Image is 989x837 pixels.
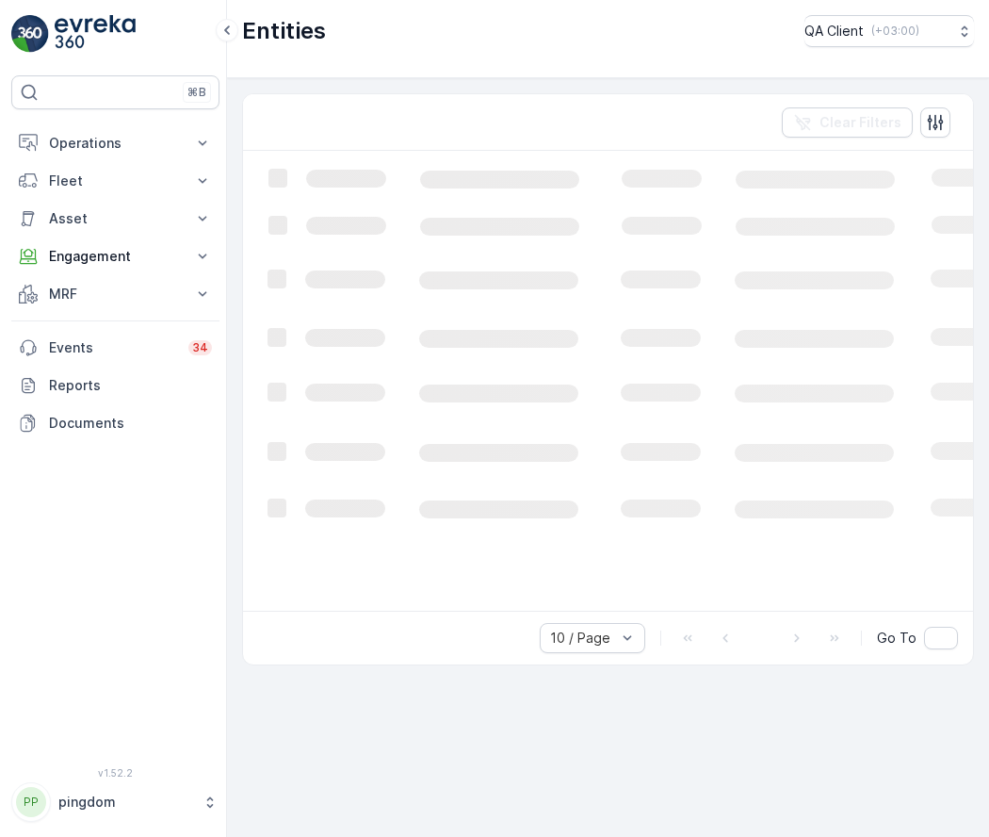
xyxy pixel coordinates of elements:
span: Go To [877,629,916,648]
img: logo [11,15,49,53]
p: Clear Filters [819,113,901,132]
p: MRF [49,285,182,304]
p: Documents [49,414,212,433]
button: Fleet [11,162,219,200]
span: v 1.52.2 [11,767,219,779]
button: MRF [11,275,219,313]
p: Operations [49,134,182,153]
p: Events [49,338,177,357]
button: Engagement [11,238,219,275]
p: ( +03:00 ) [871,24,919,39]
p: pingdom [58,793,193,812]
p: ⌘B [187,85,206,100]
button: PPpingdom [11,782,219,822]
p: Entities [242,16,326,46]
a: Events34 [11,329,219,367]
button: Operations [11,124,219,162]
button: QA Client(+03:00) [804,15,974,47]
p: 34 [192,340,208,355]
a: Reports [11,367,219,404]
button: Asset [11,200,219,238]
p: QA Client [804,22,864,41]
p: Fleet [49,172,182,190]
img: logo_light-DOdMpM7g.png [55,15,136,53]
p: Engagement [49,247,182,266]
p: Reports [49,376,212,395]
a: Documents [11,404,219,442]
p: Asset [49,209,182,228]
div: PP [16,787,46,817]
button: Clear Filters [782,107,913,138]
